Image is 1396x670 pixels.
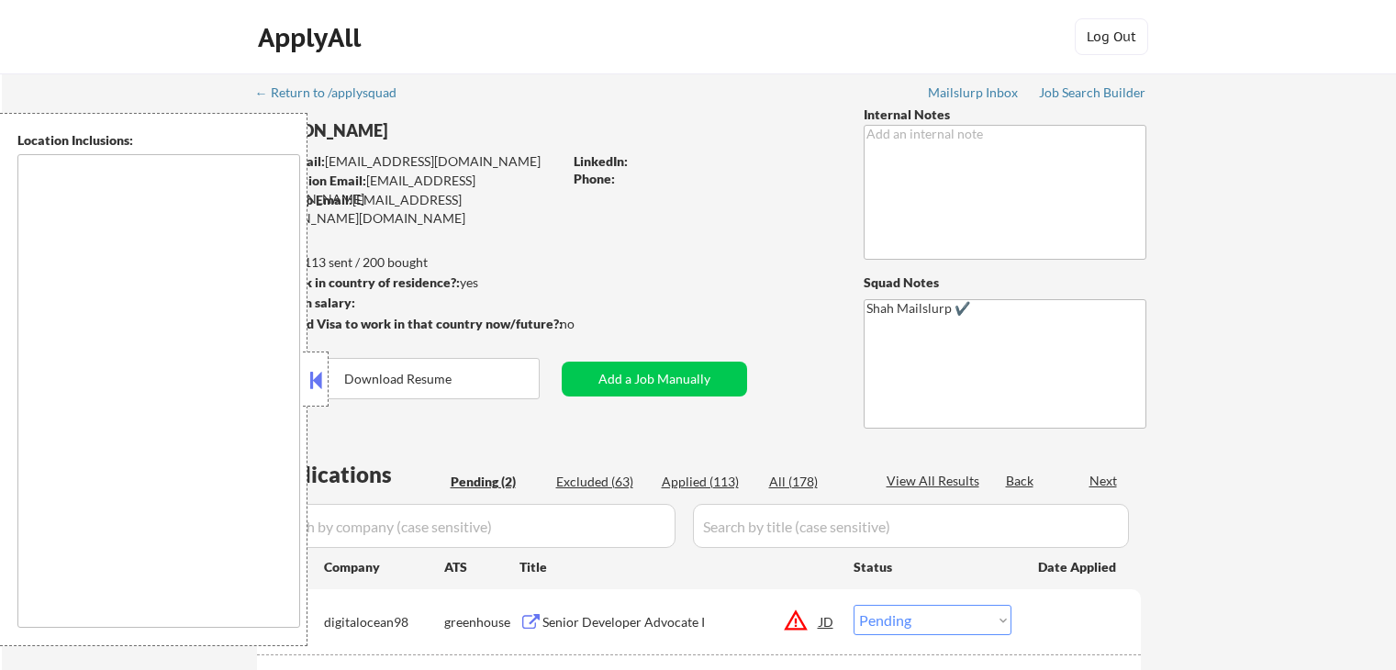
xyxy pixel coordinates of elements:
div: Squad Notes [864,274,1146,292]
div: Back [1006,472,1035,490]
div: Location Inclusions: [17,131,300,150]
div: All (178) [769,473,861,491]
div: ApplyAll [258,22,366,53]
div: Status [854,550,1011,583]
input: Search by title (case sensitive) [693,504,1129,548]
div: [EMAIL_ADDRESS][PERSON_NAME][DOMAIN_NAME] [257,191,562,227]
div: Title [519,558,836,576]
div: Applications [262,463,444,486]
div: 113 sent / 200 bought [256,253,562,272]
div: Applied (113) [662,473,754,491]
button: Add a Job Manually [562,362,747,396]
strong: LinkedIn: [574,153,628,169]
button: warning_amber [783,608,809,633]
div: Job Search Builder [1039,86,1146,99]
div: Company [324,558,444,576]
div: Date Applied [1038,558,1119,576]
strong: Phone: [574,171,615,186]
div: JD [818,605,836,638]
div: Next [1089,472,1119,490]
div: ATS [444,558,519,576]
div: [EMAIL_ADDRESS][DOMAIN_NAME] [258,152,562,171]
button: Download Resume [257,358,540,399]
div: ← Return to /applysquad [255,86,414,99]
div: yes [256,274,556,292]
div: Pending (2) [451,473,542,491]
div: Senior Developer Advocate I [542,613,820,631]
div: digitalocean98 [324,613,444,631]
div: greenhouse [444,613,519,631]
div: Mailslurp Inbox [928,86,1020,99]
div: Excluded (63) [556,473,648,491]
strong: Will need Visa to work in that country now/future?: [257,316,563,331]
div: Internal Notes [864,106,1146,124]
div: [PERSON_NAME] [257,119,634,142]
div: no [560,315,612,333]
strong: Can work in country of residence?: [256,274,460,290]
a: ← Return to /applysquad [255,85,414,104]
div: [EMAIL_ADDRESS][DOMAIN_NAME] [258,172,562,207]
div: View All Results [887,472,985,490]
button: Log Out [1075,18,1148,55]
input: Search by company (case sensitive) [262,504,676,548]
a: Mailslurp Inbox [928,85,1020,104]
